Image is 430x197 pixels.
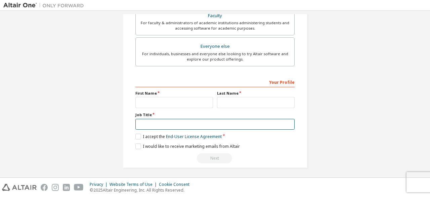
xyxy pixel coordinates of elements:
a: End-User License Agreement [166,134,222,139]
img: instagram.svg [52,184,59,191]
img: linkedin.svg [63,184,70,191]
img: altair_logo.svg [2,184,37,191]
div: Read and acccept EULA to continue [135,153,295,163]
label: First Name [135,91,213,96]
div: Faculty [140,11,290,21]
label: Last Name [217,91,295,96]
label: I accept the [135,134,222,139]
img: youtube.svg [74,184,84,191]
div: Cookie Consent [159,182,193,187]
label: Job Title [135,112,295,118]
div: For faculty & administrators of academic institutions administering students and accessing softwa... [140,20,290,31]
label: I would like to receive marketing emails from Altair [135,143,240,149]
div: Privacy [90,182,110,187]
div: For individuals, businesses and everyone else looking to try Altair software and explore our prod... [140,51,290,62]
div: Everyone else [140,42,290,51]
p: © 2025 Altair Engineering, Inc. All Rights Reserved. [90,187,193,193]
img: facebook.svg [41,184,48,191]
div: Your Profile [135,76,295,87]
div: Website Terms of Use [110,182,159,187]
img: Altair One [3,2,87,9]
